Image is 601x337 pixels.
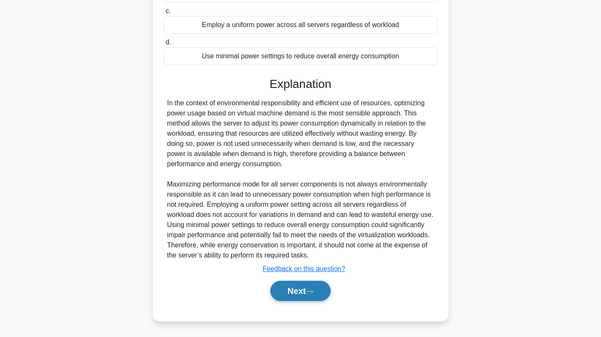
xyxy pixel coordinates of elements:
[270,281,331,301] button: Next
[166,38,171,46] span: d.
[167,98,434,260] div: In the context of environmental responsibility and efficient use of resources, optimizing power u...
[263,265,345,272] a: Feedback on this question?
[164,47,438,65] div: Use minimal power settings to reduce overall energy consumption
[169,77,432,91] h3: Explanation
[164,16,438,34] div: Employ a uniform power across all servers regardless of workload
[166,7,171,14] span: c.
